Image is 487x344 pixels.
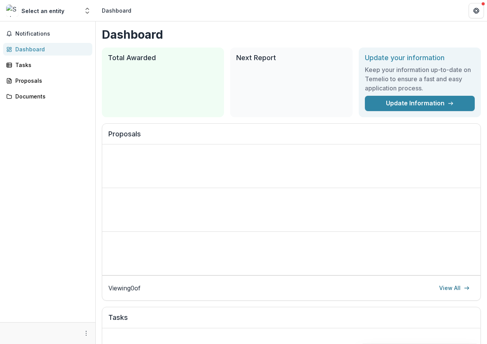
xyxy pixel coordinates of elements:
div: Proposals [15,77,86,85]
a: Tasks [3,59,92,71]
button: Get Help [469,3,484,18]
div: Select an entity [21,7,64,15]
a: Documents [3,90,92,103]
h2: Total Awarded [108,54,218,62]
span: Notifications [15,31,89,37]
button: More [82,329,91,338]
button: Open entity switcher [82,3,93,18]
h2: Update your information [365,54,475,62]
h3: Keep your information up-to-date on Temelio to ensure a fast and easy application process. [365,65,475,93]
div: Dashboard [102,7,131,15]
a: View All [435,282,474,294]
nav: breadcrumb [99,5,134,16]
h2: Tasks [108,313,474,328]
button: Notifications [3,28,92,40]
a: Proposals [3,74,92,87]
a: Dashboard [3,43,92,56]
h2: Next Report [236,54,346,62]
a: Update Information [365,96,475,111]
div: Documents [15,92,86,100]
div: Tasks [15,61,86,69]
h2: Proposals [108,130,474,144]
div: Dashboard [15,45,86,53]
img: Select an entity [6,5,18,17]
p: Viewing 0 of [108,283,141,293]
h1: Dashboard [102,28,481,41]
